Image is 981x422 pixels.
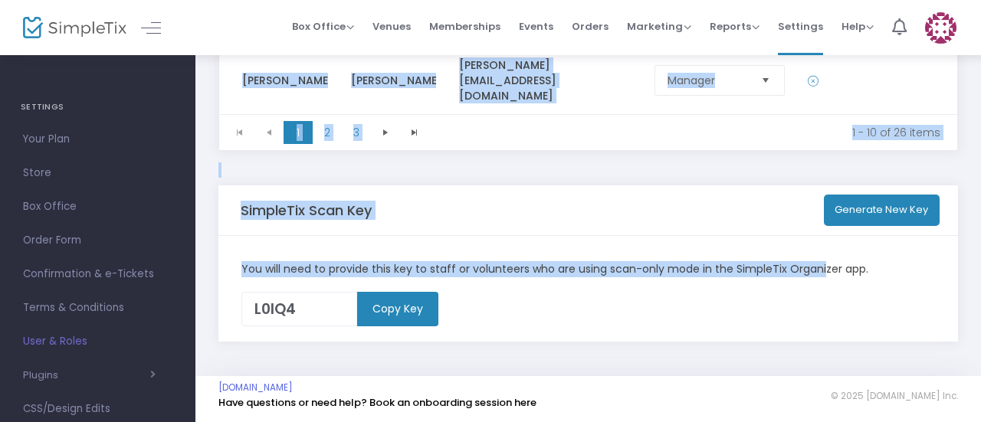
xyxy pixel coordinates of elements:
[440,125,940,140] kendo-pager-info: 1 - 10 of 26 items
[668,73,747,88] span: Manager
[372,7,411,46] span: Venues
[778,7,823,46] span: Settings
[436,46,632,115] td: [PERSON_NAME][EMAIL_ADDRESS][DOMAIN_NAME]
[218,395,536,410] a: Have questions or need help? Book an onboarding session here
[284,121,313,144] span: Page 1
[23,332,172,352] span: User & Roles
[371,121,400,144] span: Go to the next page
[313,121,342,144] span: Page 2
[23,264,172,284] span: Confirmation & e-Tickets
[219,46,328,115] td: [PERSON_NAME]
[755,66,776,95] button: Select
[379,126,392,139] span: Go to the next page
[23,197,172,217] span: Box Office
[408,126,421,139] span: Go to the last page
[23,399,172,419] span: CSS/Design Edits
[23,298,172,318] span: Terms & Conditions
[572,7,609,46] span: Orders
[831,390,958,402] span: © 2025 [DOMAIN_NAME] Inc.
[21,92,175,123] h4: SETTINGS
[328,46,437,115] td: [PERSON_NAME]
[710,19,760,34] span: Reports
[519,7,553,46] span: Events
[357,292,438,326] m-button: Copy Key
[241,202,372,219] h5: SimpleTix Scan Key
[23,369,156,381] button: Plugins
[627,19,691,34] span: Marketing
[234,261,943,277] div: You will need to provide this key to staff or volunteers who are using scan-only mode in the Simp...
[400,121,429,144] span: Go to the last page
[218,381,293,394] a: [DOMAIN_NAME]
[292,19,354,34] span: Box Office
[23,163,172,183] span: Store
[342,121,371,144] span: Page 3
[824,195,940,226] button: Generate New Key
[842,19,874,34] span: Help
[429,7,500,46] span: Memberships
[23,231,172,250] span: Order Form
[23,129,172,149] span: Your Plan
